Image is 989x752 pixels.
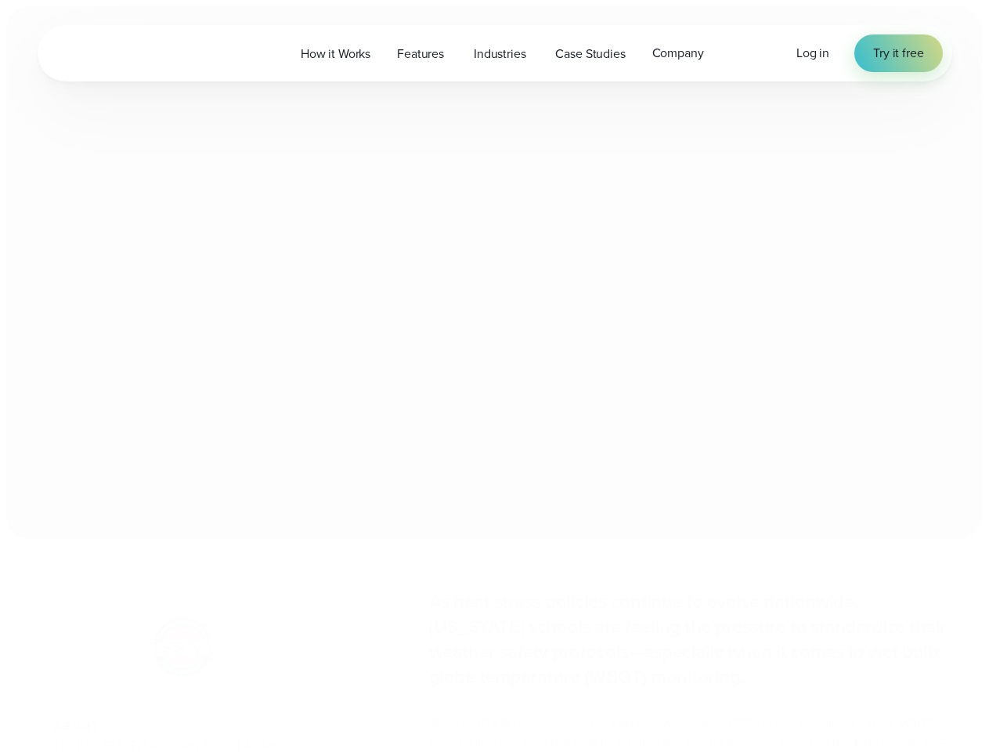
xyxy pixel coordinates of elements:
[287,38,384,70] a: How it Works
[301,45,370,63] span: How it Works
[397,45,444,63] span: Features
[796,44,829,62] span: Log in
[555,45,625,63] span: Case Studies
[542,38,638,70] a: Case Studies
[652,44,704,63] span: Company
[474,45,525,63] span: Industries
[854,34,942,72] a: Try it free
[873,44,923,63] span: Try it free
[796,44,829,63] a: Log in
